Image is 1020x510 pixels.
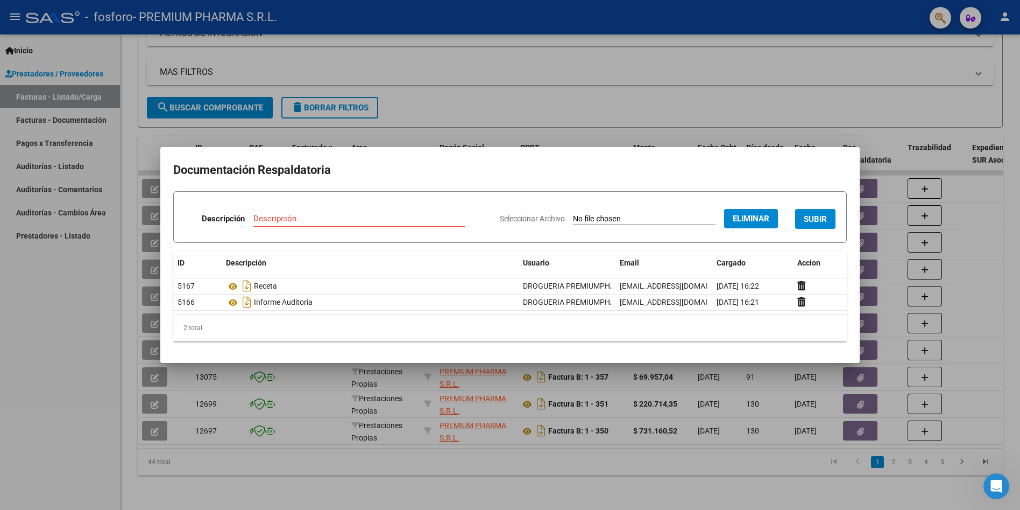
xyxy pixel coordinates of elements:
[173,251,222,275] datatable-header-cell: ID
[712,251,793,275] datatable-header-cell: Cargado
[717,259,746,267] span: Cargado
[804,214,827,224] span: SUBIR
[178,298,195,306] span: 5166
[733,214,769,223] span: Eliminar
[202,213,245,225] p: Descripción
[523,259,549,267] span: Usuario
[615,251,712,275] datatable-header-cell: Email
[226,259,266,267] span: Descripción
[795,209,835,229] button: SUBIR
[620,259,639,267] span: Email
[173,315,847,341] div: 2 total
[500,214,565,223] span: Seleccionar Archivo
[226,294,514,311] div: Informe Auditoria
[523,282,652,290] span: DROGUERIA PREMIUMPHARMA SRL. -
[240,294,254,311] i: Descargar documento
[793,251,847,275] datatable-header-cell: Accion
[173,160,847,180] h2: Documentación Respaldatoria
[519,251,615,275] datatable-header-cell: Usuario
[797,259,820,267] span: Accion
[620,298,739,306] span: [EMAIL_ADDRESS][DOMAIN_NAME]
[724,209,778,228] button: Eliminar
[983,473,1009,499] iframe: Intercom live chat
[523,298,652,306] span: DROGUERIA PREMIUMPHARMA SRL. -
[222,251,519,275] datatable-header-cell: Descripción
[620,282,739,290] span: [EMAIL_ADDRESS][DOMAIN_NAME]
[717,282,759,290] span: [DATE] 16:22
[717,298,759,306] span: [DATE] 16:21
[178,259,185,267] span: ID
[240,277,254,295] i: Descargar documento
[226,277,514,295] div: Receta
[178,282,195,290] span: 5167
